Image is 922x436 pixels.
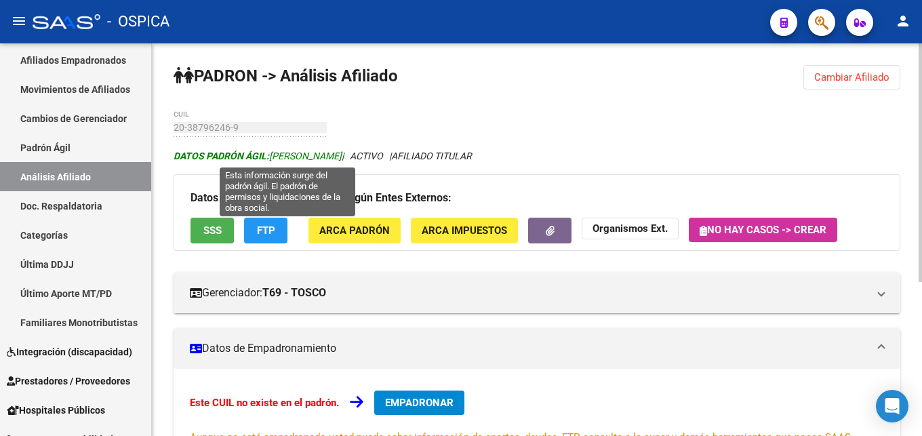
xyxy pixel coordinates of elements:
i: | ACTIVO | [174,151,472,161]
span: Hospitales Públicos [7,403,105,418]
mat-panel-title: Datos de Empadronamiento [190,341,868,356]
strong: DATOS PADRÓN ÁGIL: [174,151,269,161]
span: [PERSON_NAME] [174,151,342,161]
span: ARCA Impuestos [422,225,507,237]
button: Organismos Ext. [582,218,679,239]
span: Cambiar Afiliado [814,71,889,83]
button: FTP [244,218,287,243]
button: Cambiar Afiliado [803,65,900,90]
strong: T69 - TOSCO [262,285,326,300]
span: ARCA Padrón [319,225,390,237]
span: Prestadores / Proveedores [7,374,130,389]
button: No hay casos -> Crear [689,218,837,242]
div: Open Intercom Messenger [876,390,908,422]
span: Integración (discapacidad) [7,344,132,359]
strong: Organismos Ext. [593,223,668,235]
button: ARCA Impuestos [411,218,518,243]
span: - OSPICA [107,7,169,37]
span: AFILIADO TITULAR [391,151,472,161]
span: No hay casos -> Crear [700,224,826,236]
strong: Este CUIL no existe en el padrón. [190,397,339,409]
strong: PADRON -> Análisis Afiliado [174,66,398,85]
span: SSS [203,225,222,237]
h3: Datos Personales y Afiliatorios según Entes Externos: [191,189,883,207]
mat-expansion-panel-header: Gerenciador:T69 - TOSCO [174,273,900,313]
button: SSS [191,218,234,243]
mat-icon: menu [11,13,27,29]
mat-icon: person [895,13,911,29]
mat-expansion-panel-header: Datos de Empadronamiento [174,328,900,369]
mat-panel-title: Gerenciador: [190,285,868,300]
span: FTP [257,225,275,237]
button: ARCA Padrón [308,218,401,243]
button: EMPADRONAR [374,391,464,415]
span: EMPADRONAR [385,397,454,409]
